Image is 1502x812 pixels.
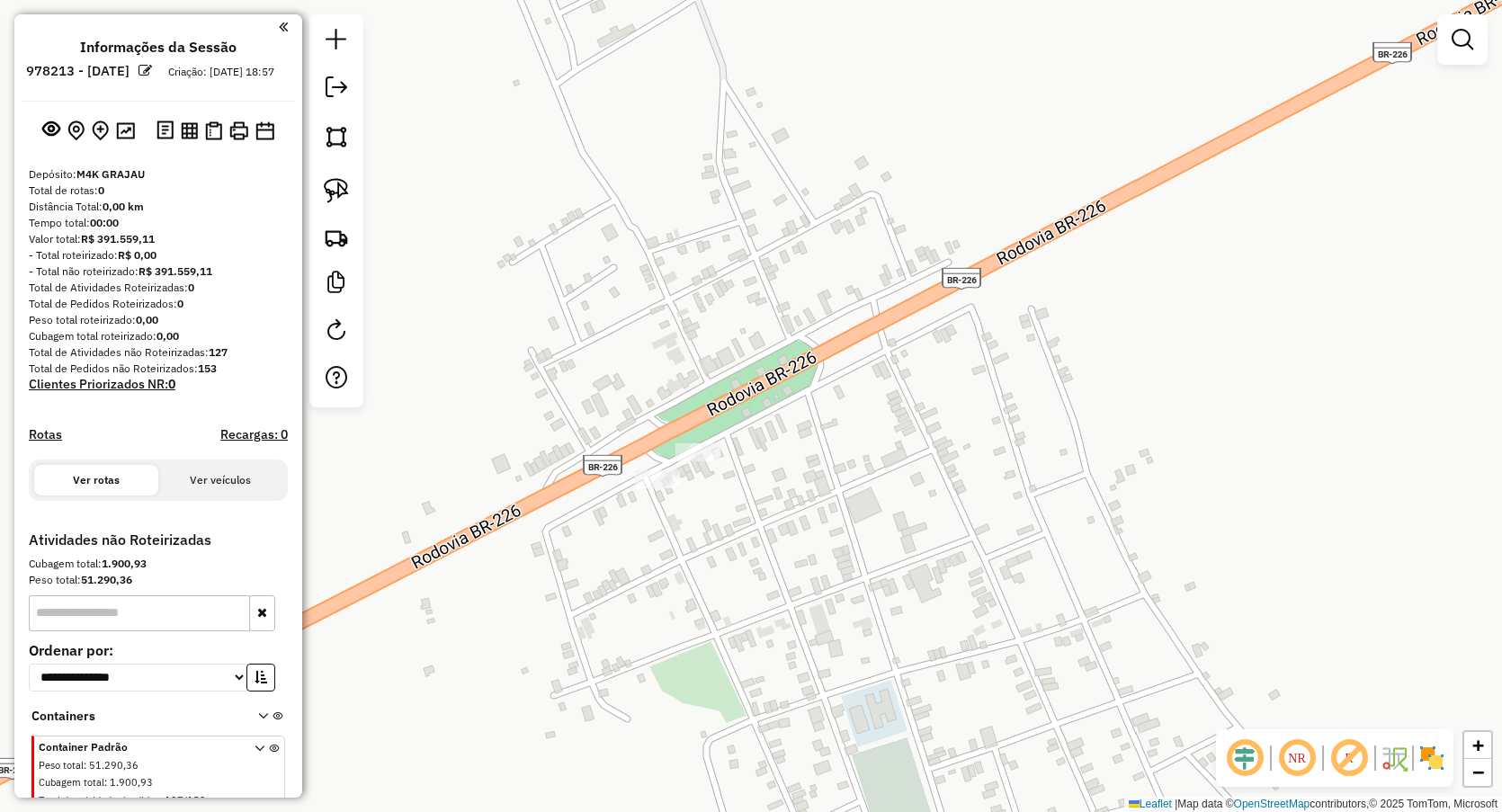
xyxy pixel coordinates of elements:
label: Ordenar por: [29,639,288,661]
span: Ocultar NR [1275,736,1319,780]
span: Container Padrão [39,739,233,755]
a: OpenStreetMap [1234,798,1310,810]
div: Total de Pedidos Roteirizados: [29,296,288,312]
button: Imprimir Rotas [226,118,252,144]
h4: Atividades não Roteirizadas [29,531,288,549]
span: 51.290,36 [89,759,139,772]
span: + [1472,734,1484,756]
span: | [1175,798,1177,810]
span: Ocultar deslocamento [1223,736,1266,780]
div: Distância Total: [29,199,288,215]
h6: 978213 - [DATE] [26,63,130,79]
span: : [84,759,86,772]
strong: R$ 391.559,11 [81,232,155,245]
button: Ver rotas [34,465,158,495]
div: Criação: [DATE] 18:57 [161,64,282,80]
h4: Informações da Sessão [80,39,237,56]
a: Rotas [29,427,62,442]
div: Peso total: [29,572,288,588]
a: Criar rota [317,218,356,257]
strong: 153 [198,361,217,375]
button: Logs desbloquear sessão [153,117,177,145]
span: : [159,794,162,807]
a: Leaflet [1129,798,1172,810]
h4: Clientes Priorizados NR: [29,377,288,392]
div: Total de Pedidos não Roteirizados: [29,361,288,377]
button: Ordem crescente [246,664,275,692]
div: Cubagem total roteirizado: [29,328,288,344]
button: Adicionar Atividades [88,117,112,145]
div: - Total não roteirizado: [29,263,288,280]
a: Reroteirizar Sessão [318,312,354,352]
span: Cubagem total [39,776,104,789]
img: Fluxo de ruas [1380,744,1408,772]
div: Total de Atividades Roteirizadas: [29,280,288,296]
img: Criar rota [324,225,349,250]
div: Tempo total: [29,215,288,231]
a: Zoom in [1464,732,1491,759]
strong: 51.290,36 [81,573,132,586]
div: Atividade não roteirizada - MISTURAMA S BAR [675,443,720,461]
div: Total de rotas: [29,183,288,199]
button: Visualizar Romaneio [201,118,226,144]
a: Nova sessão e pesquisa [318,22,354,62]
strong: 127 [209,345,228,359]
div: Cubagem total: [29,556,288,572]
img: Exibir/Ocultar setores [1417,744,1446,772]
div: Depósito: [29,166,288,183]
button: Otimizar todas as rotas [112,118,139,142]
div: Atividade não roteirizada - MERCEARIA DO IRMAO A [635,470,680,488]
strong: 0,00 [136,313,158,326]
span: Peso total [39,759,84,772]
a: Zoom out [1464,759,1491,786]
div: Peso total roteirizado: [29,312,288,328]
a: Criar modelo [318,264,354,305]
strong: 0 [188,281,194,294]
div: - Total roteirizado: [29,247,288,263]
div: Map data © contributors,© 2025 TomTom, Microsoft [1124,797,1502,812]
span: Containers [31,707,235,726]
strong: 00:00 [90,216,119,229]
span: − [1472,761,1484,783]
span: : [104,776,107,789]
button: Exibir sessão original [39,116,64,145]
strong: M4K GRAJAU [76,167,145,181]
div: Total de Atividades não Roteirizadas: [29,344,288,361]
span: Total de atividades/pedidos [39,794,159,807]
strong: 0 [168,376,175,392]
strong: 0 [177,297,183,310]
span: Exibir rótulo [1328,736,1371,780]
button: Ver veículos [158,465,282,495]
img: Selecionar atividades - polígono [324,124,349,149]
strong: R$ 391.559,11 [139,264,212,278]
em: Alterar nome da sessão [139,64,152,77]
button: Disponibilidade de veículos [252,118,278,144]
a: Exibir filtros [1444,22,1480,58]
span: 1.900,93 [110,776,153,789]
strong: 0 [98,183,104,197]
strong: 1.900,93 [102,557,147,570]
button: Visualizar relatório de Roteirização [177,118,201,142]
h4: Recargas: 0 [220,427,288,442]
button: Centralizar mapa no depósito ou ponto de apoio [64,117,88,145]
strong: 0,00 [156,329,179,343]
div: Valor total: [29,231,288,247]
a: Clique aqui para minimizar o painel [279,16,288,37]
a: Exportar sessão [318,69,354,110]
span: 127/153 [165,794,206,807]
strong: R$ 0,00 [118,248,156,262]
strong: 0,00 km [103,200,144,213]
img: Selecionar atividades - laço [324,178,349,203]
